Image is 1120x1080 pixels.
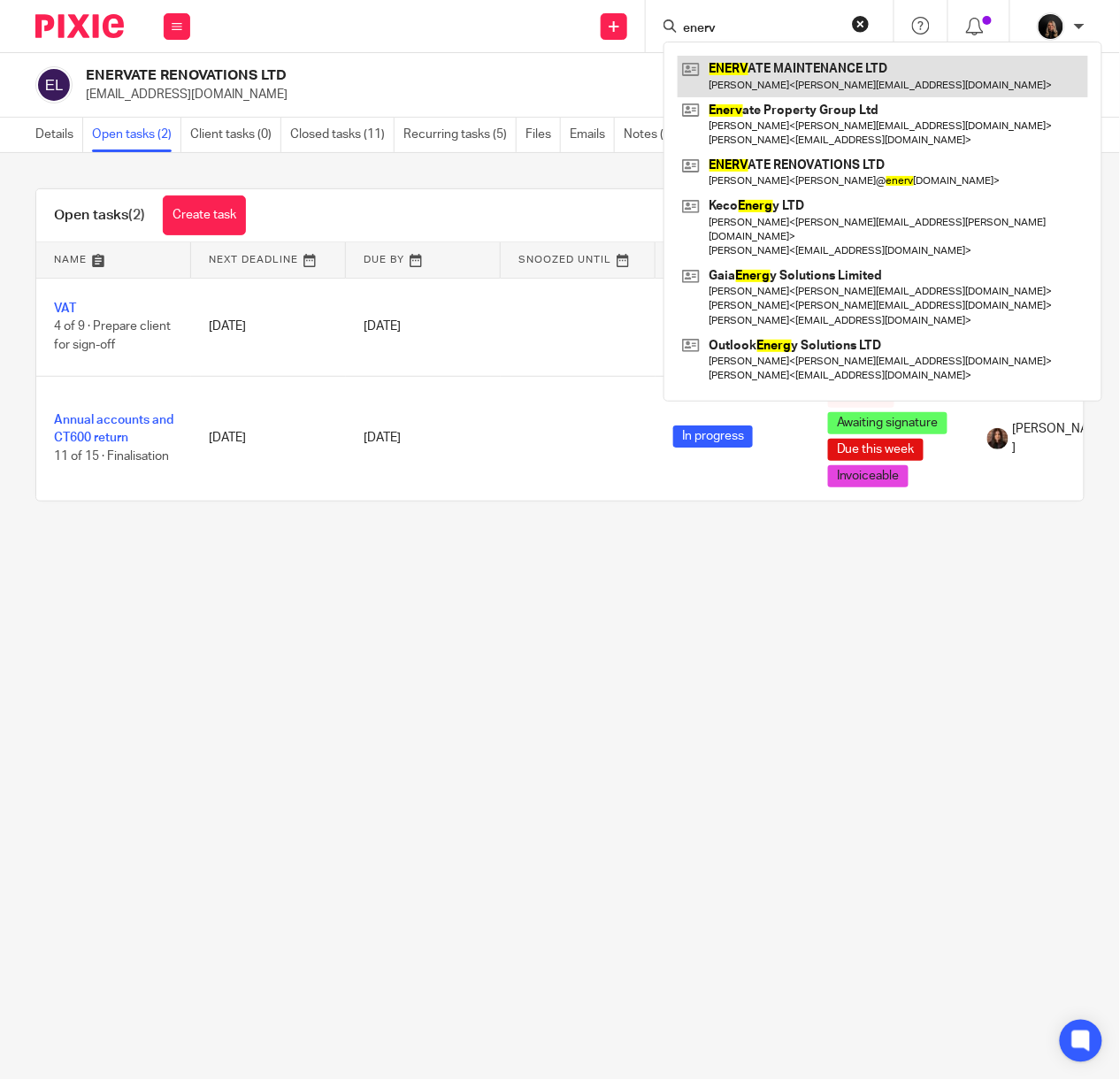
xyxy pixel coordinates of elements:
td: [DATE] [191,278,346,376]
h1: Open tasks [54,206,145,225]
span: (2) [128,208,145,222]
input: Search [681,21,840,37]
img: svg%3E [35,66,73,103]
span: In progress [673,425,753,448]
img: Pixie [35,14,124,38]
span: Due this week [828,439,924,461]
img: Headshot.jpg [987,428,1009,449]
span: Awaiting signature [828,412,947,434]
a: Notes (1) [624,118,684,152]
h2: ENERVATE RENOVATIONS LTD [86,66,693,85]
span: [DATE] [364,432,401,444]
a: VAT [54,303,76,315]
span: Snoozed Until [518,255,611,264]
td: [DATE] [191,376,346,501]
span: 4 of 9 · Prepare client for sign-off [54,320,171,351]
p: [EMAIL_ADDRESS][DOMAIN_NAME] [86,86,844,103]
a: Files [525,118,561,152]
a: Emails [570,118,615,152]
span: [DATE] [364,320,401,333]
a: Client tasks (0) [190,118,281,152]
a: Open tasks (2) [92,118,181,152]
span: 11 of 15 · Finalisation [54,450,169,463]
span: Invoiceable [828,465,909,487]
span: [PERSON_NAME] [1013,420,1107,456]
img: 455A9867.jpg [1037,12,1065,41]
a: Details [35,118,83,152]
a: Create task [163,195,246,235]
a: Closed tasks (11) [290,118,395,152]
button: Clear [852,15,870,33]
a: Annual accounts and CT600 return [54,414,173,444]
a: Recurring tasks (5) [403,118,517,152]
